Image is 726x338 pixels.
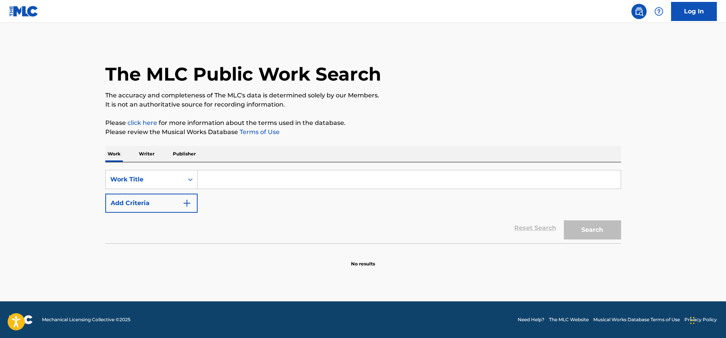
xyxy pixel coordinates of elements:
img: 9d2ae6d4665cec9f34b9.svg [182,199,192,208]
img: MLC Logo [9,6,39,17]
a: Privacy Policy [684,316,717,323]
p: Work [105,146,123,162]
a: Public Search [631,4,647,19]
iframe: Chat Widget [688,301,726,338]
a: Need Help? [518,316,544,323]
div: Work Title [110,175,179,184]
img: search [634,7,644,16]
button: Add Criteria [105,194,198,213]
img: logo [9,315,33,324]
a: Musical Works Database Terms of Use [593,316,680,323]
span: Mechanical Licensing Collective © 2025 [42,316,130,323]
a: The MLC Website [549,316,589,323]
p: The accuracy and completeness of The MLC's data is determined solely by our Members. [105,91,621,100]
p: No results [351,251,375,267]
a: click here [127,119,157,126]
p: Please for more information about the terms used in the database. [105,118,621,128]
p: Writer [137,146,157,162]
div: Help [651,4,666,19]
a: Log In [671,2,717,21]
div: Drag [690,309,695,332]
h1: The MLC Public Work Search [105,63,381,86]
p: It is not an authoritative source for recording information. [105,100,621,109]
img: help [654,7,663,16]
form: Search Form [105,170,621,243]
a: Terms of Use [238,128,280,136]
p: Publisher [171,146,198,162]
p: Please review the Musical Works Database [105,128,621,137]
